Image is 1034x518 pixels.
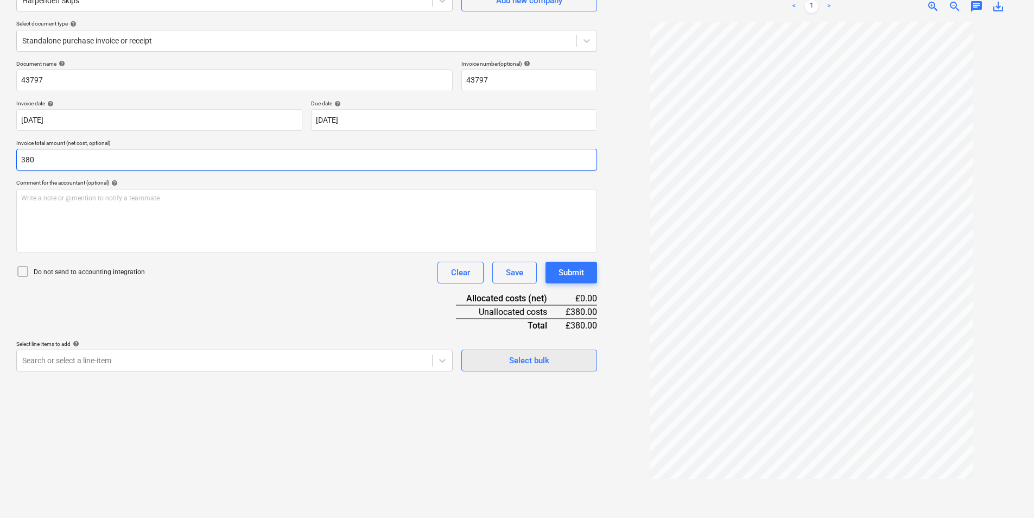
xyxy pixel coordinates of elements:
[559,266,584,280] div: Submit
[34,268,145,277] p: Do not send to accounting integration
[56,60,65,67] span: help
[45,100,54,107] span: help
[461,70,597,91] input: Invoice number
[564,292,597,305] div: £0.00
[16,109,302,131] input: Invoice date not specified
[437,262,484,283] button: Clear
[522,60,530,67] span: help
[16,340,453,348] div: Select line-items to add
[564,319,597,332] div: £380.00
[545,262,597,283] button: Submit
[311,109,597,131] input: Due date not specified
[461,60,597,67] div: Invoice number (optional)
[456,319,565,332] div: Total
[16,140,597,149] p: Invoice total amount (net cost, optional)
[16,100,302,107] div: Invoice date
[506,266,523,280] div: Save
[509,353,549,368] div: Select bulk
[451,266,470,280] div: Clear
[456,292,565,305] div: Allocated costs (net)
[456,305,565,319] div: Unallocated costs
[461,350,597,371] button: Select bulk
[332,100,341,107] span: help
[492,262,537,283] button: Save
[109,180,118,186] span: help
[16,60,453,67] div: Document name
[68,21,77,27] span: help
[564,305,597,319] div: £380.00
[16,20,597,27] div: Select document type
[71,340,79,347] span: help
[16,70,453,91] input: Document name
[980,466,1034,518] iframe: Chat Widget
[16,149,597,170] input: Invoice total amount (net cost, optional)
[311,100,597,107] div: Due date
[16,179,597,186] div: Comment for the accountant (optional)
